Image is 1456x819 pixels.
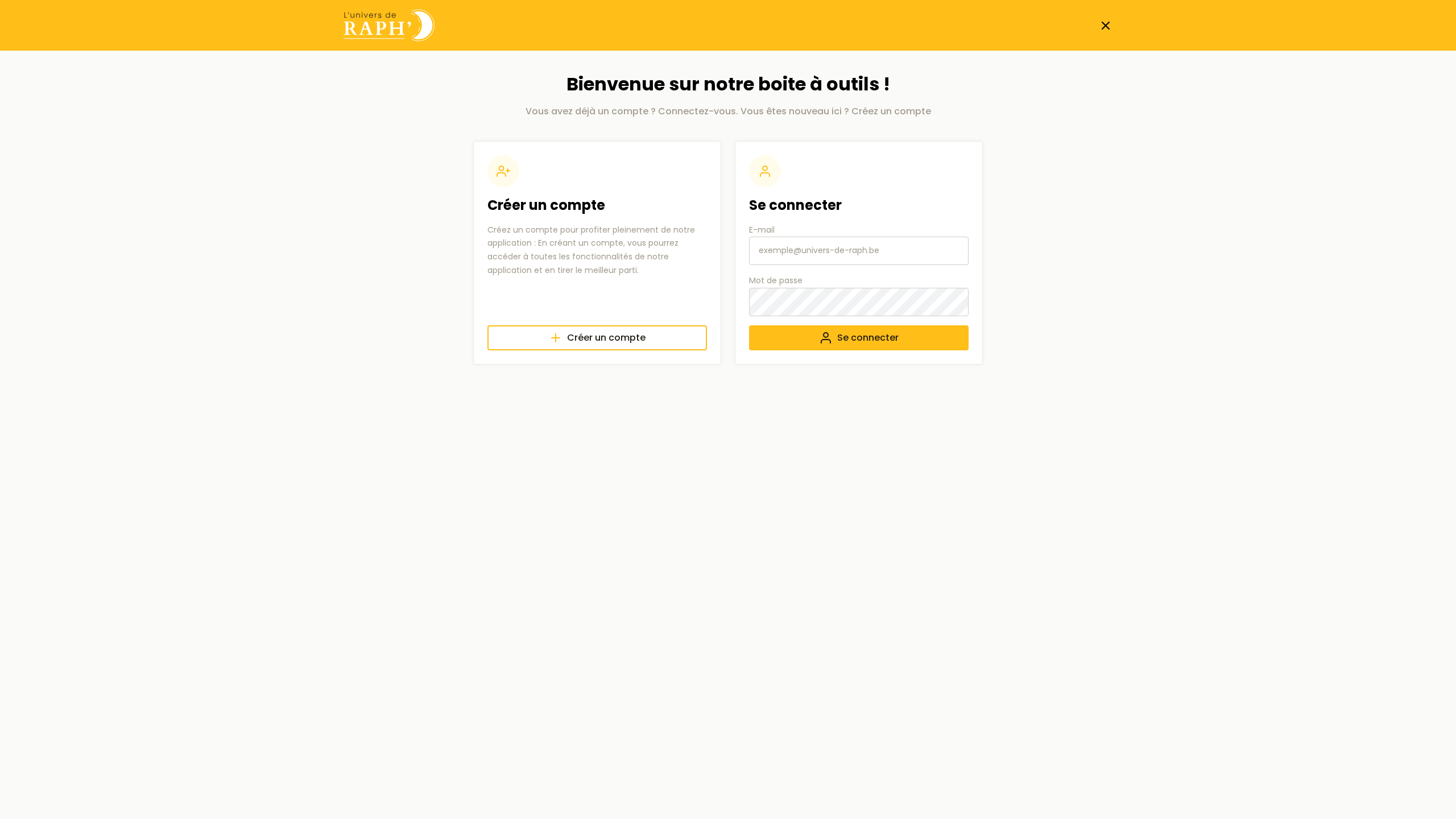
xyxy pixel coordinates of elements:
a: Fermer la page [1099,19,1112,32]
a: Créer un compte [487,325,707,350]
p: Créez un compte pour profiter pleinement de notre application : En créant un compte, vous pourrez... [487,224,707,278]
img: Univers de Raph logo [344,9,435,42]
h1: Bienvenue sur notre boite à outils ! [473,73,983,95]
span: Créer un compte [567,331,646,345]
label: Mot de passe [749,274,969,316]
p: Vous avez déjà un compte ? Connectez-vous. Vous êtes nouveau ici ? Créez un compte [473,105,983,118]
h2: Se connecter [749,196,969,214]
input: Mot de passe [749,288,969,316]
h2: Créer un compte [487,196,707,214]
label: E-mail [749,224,969,266]
input: E-mail [749,237,969,265]
button: Se connecter [749,325,969,350]
span: Se connecter [837,331,899,345]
